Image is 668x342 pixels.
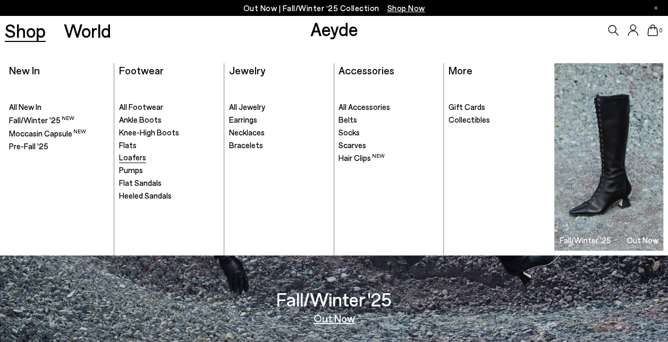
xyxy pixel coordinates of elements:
span: 0 [658,28,663,33]
a: Belts [339,115,438,125]
a: Hair Clips [339,152,438,164]
span: Pre-Fall '25 [9,141,48,151]
a: Knee-High Boots [119,127,219,138]
a: 0 [647,24,658,36]
a: All Footwear [119,102,219,113]
a: Necklaces [229,127,329,138]
a: Pre-Fall '25 [9,141,109,152]
span: All New In [9,102,41,112]
a: World [64,21,111,40]
span: Collectibles [449,115,490,124]
a: Moccasin Capsule [9,128,109,139]
span: Socks [339,127,360,137]
span: Ankle Boots [119,115,162,124]
a: Accessories [339,64,394,76]
a: Footwear [119,64,164,76]
h3: Out Now [627,236,658,244]
a: Gift Cards [449,102,549,113]
a: Ankle Boots [119,115,219,125]
a: Flats [119,140,219,151]
span: Belts [339,115,357,124]
span: Gift Cards [449,102,485,112]
img: Group_1295_900x.jpg [554,63,664,251]
span: Heeled Sandals [119,191,172,200]
a: Loafers [119,152,219,163]
a: All Accessories [339,102,438,113]
a: Flat Sandals [119,178,219,189]
span: Pumps [119,165,143,175]
span: Scarves [339,140,366,150]
span: All Footwear [119,102,163,112]
h3: Fall/Winter '25 [276,290,392,309]
span: Earrings [229,115,257,124]
p: Out Now | Fall/Winter ‘25 Collection [243,2,425,15]
span: Knee-High Boots [119,127,179,137]
span: Flats [119,140,137,150]
a: Collectibles [449,115,549,125]
a: New In [9,64,40,76]
span: Loafers [119,152,146,162]
span: All Accessories [339,102,390,112]
a: All New In [9,102,109,113]
a: Aeyde [310,18,358,40]
span: Necklaces [229,127,265,137]
a: Fall/Winter '25 [9,115,109,126]
span: Fall/Winter '25 [9,115,74,125]
span: Bracelets [229,140,263,150]
a: Jewelry [229,64,265,76]
a: More [449,64,472,76]
span: Hair Clips [339,153,385,163]
span: Navigate to /collections/new-in [387,3,425,13]
a: Bracelets [229,140,329,151]
span: Moccasin Capsule [9,129,86,138]
a: Scarves [339,140,438,151]
span: All Jewelry [229,102,265,112]
h3: Fall/Winter '25 [559,236,611,244]
a: Out Now [314,313,355,323]
span: Flat Sandals [119,178,162,187]
a: Socks [339,127,438,138]
a: Earrings [229,115,329,125]
a: Shop [5,21,46,40]
a: Pumps [119,165,219,176]
a: All Jewelry [229,102,329,113]
a: Heeled Sandals [119,191,219,201]
a: Fall/Winter '25 Out Now [554,63,664,251]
